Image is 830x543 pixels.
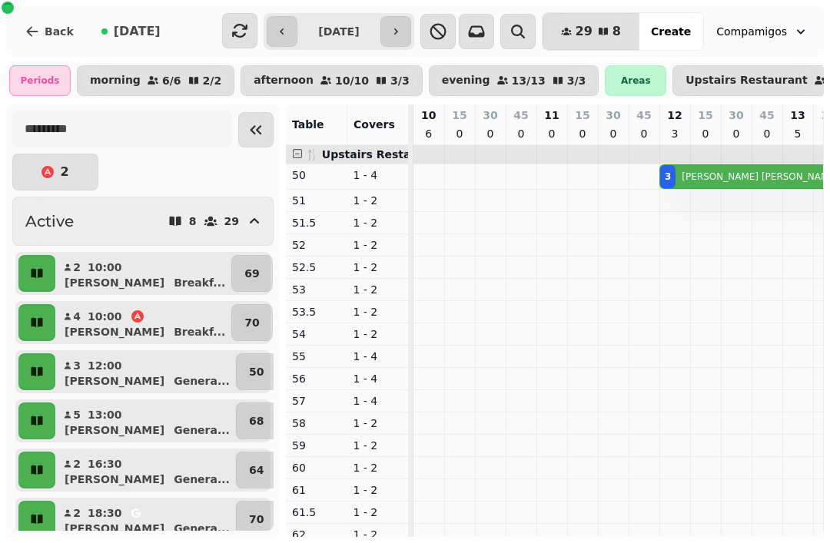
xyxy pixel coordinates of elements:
p: 1 - 2 [354,505,403,520]
span: Covers [354,118,395,131]
button: 312:00[PERSON_NAME]Genera... [58,353,233,390]
p: 13:00 [88,407,122,422]
p: [PERSON_NAME] [65,324,164,339]
p: 12:00 [88,358,122,373]
button: Back [12,13,86,50]
p: 60 [292,460,341,475]
p: 70 [249,512,264,527]
p: 1 - 4 [354,349,403,364]
p: 62 [292,527,341,542]
p: 50 [292,167,341,183]
p: 16:30 [88,456,122,472]
button: Active829 [12,197,274,246]
span: 8 [613,25,621,38]
p: Genera ... [174,422,230,438]
p: 45 [759,108,774,123]
p: 61 [292,482,341,498]
p: Genera ... [174,521,230,536]
button: morning6/62/2 [77,65,234,96]
span: 🍴 Upstairs Restaurant [305,148,443,161]
p: 61.5 [292,505,341,520]
p: 0 [638,126,650,141]
p: Breakf ... [174,275,225,290]
p: 55 [292,349,341,364]
p: 1 - 4 [354,393,403,409]
p: [PERSON_NAME] [65,521,164,536]
p: 1 - 2 [354,304,403,320]
p: 10 [421,108,436,123]
button: 410:00[PERSON_NAME]Breakf... [58,304,228,341]
p: 1 - 2 [354,416,403,431]
p: 1 - 2 [354,527,403,542]
p: 1 - 2 [354,326,403,342]
p: 15 [575,108,589,123]
p: 1 - 2 [354,282,403,297]
button: Collapse sidebar [238,112,274,147]
p: 1 - 2 [354,438,403,453]
p: 5 [792,126,804,141]
span: Table [292,118,324,131]
button: 70 [236,501,277,538]
button: afternoon10/103/3 [241,65,423,96]
p: 30 [729,108,743,123]
p: [PERSON_NAME] [65,275,164,290]
p: 45 [636,108,651,123]
p: 10 / 10 [335,75,369,86]
p: 30 [483,108,497,123]
p: Upstairs Restaurant [686,74,808,87]
button: 210:00[PERSON_NAME]Breakf... [58,255,228,292]
p: 0 [484,126,496,141]
p: 2 [60,166,68,178]
p: 0 [546,126,558,141]
p: 1 - 4 [354,371,403,386]
p: 6 [423,126,435,141]
p: 64 [249,462,264,478]
button: 513:00[PERSON_NAME]Genera... [58,402,233,439]
span: Compamigos [716,24,787,39]
button: 2 [12,154,98,190]
p: 69 [244,266,259,281]
p: 57 [292,393,341,409]
p: 54 [292,326,341,342]
button: Create [639,13,703,50]
p: 5 [72,407,81,422]
p: 0 [761,126,773,141]
p: 51.5 [292,215,341,230]
div: Areas [605,65,666,96]
p: 56 [292,371,341,386]
p: 0 [453,126,466,141]
button: Compamigos [707,18,818,45]
p: Breakf ... [174,324,225,339]
p: 0 [515,126,527,141]
p: 58 [292,416,341,431]
span: Create [651,26,691,37]
p: 8 [189,216,197,227]
button: [DATE] [89,13,173,50]
p: Genera ... [174,373,230,389]
p: 1 - 2 [354,237,403,253]
p: afternoon [254,74,314,87]
p: 0 [699,126,712,141]
button: 70 [231,304,272,341]
p: 45 [513,108,528,123]
p: 1 - 2 [354,482,403,498]
span: 29 [576,25,593,38]
p: 3 / 3 [390,75,410,86]
p: 11 [544,108,559,123]
button: evening13/133/3 [429,65,599,96]
button: 69 [231,255,272,292]
p: 13 / 13 [512,75,546,86]
p: 18:30 [88,505,122,521]
p: evening [442,74,490,87]
p: 30 [606,108,620,123]
p: [PERSON_NAME] [65,472,164,487]
p: 13 [790,108,805,123]
button: 64 [236,452,277,488]
p: 0 [730,126,742,141]
p: 0 [576,126,589,141]
p: 59 [292,438,341,453]
p: 10:00 [88,260,122,275]
p: 1 - 2 [354,460,403,475]
p: 15 [452,108,466,123]
p: 3 [72,358,81,373]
